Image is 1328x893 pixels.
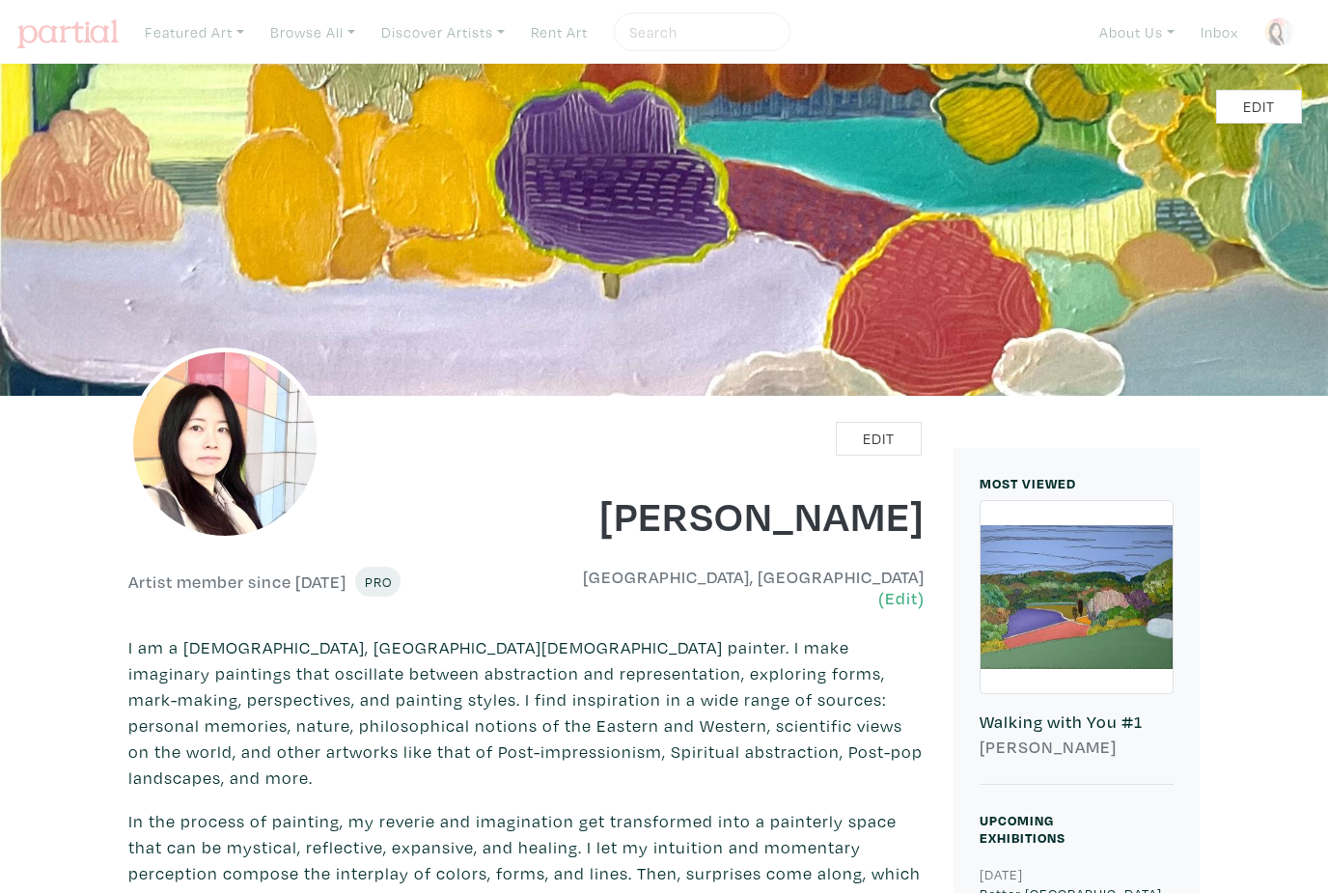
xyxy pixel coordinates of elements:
[541,567,926,608] h6: [GEOGRAPHIC_DATA], [GEOGRAPHIC_DATA]
[980,737,1174,758] h6: [PERSON_NAME]
[1216,90,1302,124] a: Edit
[128,348,321,541] img: phpThumb.php
[1192,13,1247,52] a: Inbox
[980,712,1174,733] h6: Walking with You #1
[980,500,1174,785] a: Walking with You #1 [PERSON_NAME]
[541,488,926,541] h1: [PERSON_NAME]
[262,13,364,52] a: Browse All
[136,13,253,52] a: Featured Art
[627,20,772,44] input: Search
[1091,13,1183,52] a: About Us
[128,572,346,593] h6: Artist member since [DATE]
[980,865,1023,883] small: [DATE]
[836,422,922,456] a: Edit
[373,13,513,52] a: Discover Artists
[522,13,596,52] a: Rent Art
[980,474,1076,492] small: MOST VIEWED
[980,811,1065,847] small: Upcoming Exhibitions
[364,572,392,591] span: Pro
[128,634,925,791] p: I am a [DEMOGRAPHIC_DATA], [GEOGRAPHIC_DATA][DEMOGRAPHIC_DATA] painter. I make imaginary painting...
[1264,17,1293,46] img: phpThumb.php
[878,588,925,608] a: (Edit)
